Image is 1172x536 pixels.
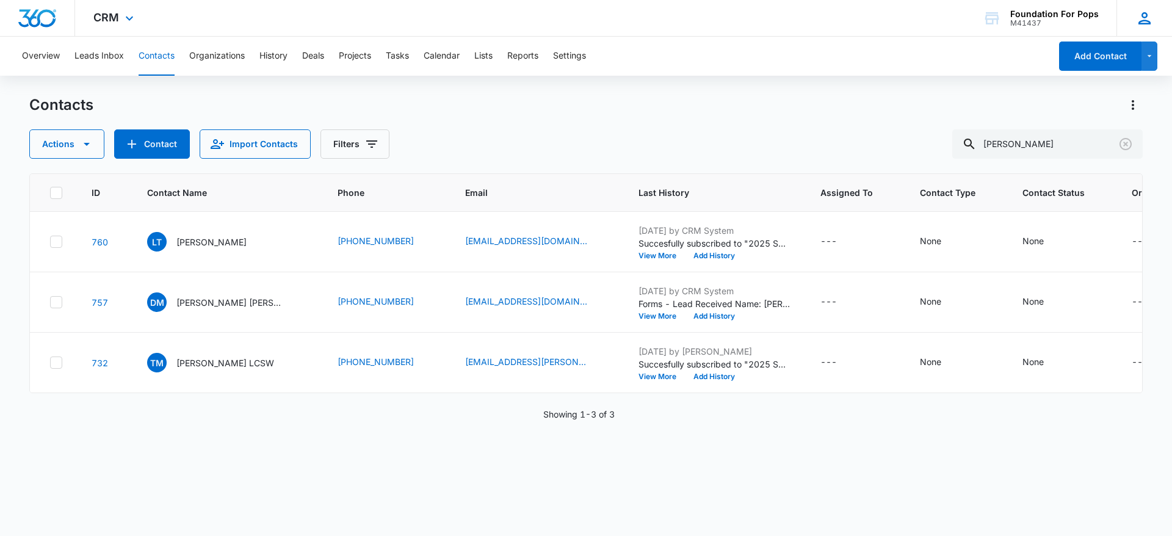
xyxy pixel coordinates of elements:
[189,37,245,76] button: Organizations
[920,295,963,310] div: Contact Type - None - Select to Edit Field
[920,355,941,368] div: None
[147,186,291,199] span: Contact Name
[1132,295,1148,310] div: ---
[952,129,1143,159] input: Search Contacts
[685,313,743,320] button: Add History
[386,37,409,76] button: Tasks
[338,186,418,199] span: Phone
[920,186,975,199] span: Contact Type
[1022,355,1044,368] div: None
[139,37,175,76] button: Contacts
[320,129,389,159] button: Filters
[920,295,941,308] div: None
[465,295,587,308] a: [EMAIL_ADDRESS][DOMAIN_NAME]
[465,355,587,368] a: [EMAIL_ADDRESS][PERSON_NAME][DOMAIN_NAME]
[553,37,586,76] button: Settings
[820,355,837,370] div: ---
[685,373,743,380] button: Add History
[1022,295,1066,310] div: Contact Status - None - Select to Edit Field
[1132,295,1170,310] div: Organization - - Select to Edit Field
[200,129,311,159] button: Import Contacts
[685,252,743,259] button: Add History
[638,284,791,297] p: [DATE] by CRM System
[338,355,414,368] a: [PHONE_NUMBER]
[920,355,963,370] div: Contact Type - None - Select to Edit Field
[820,295,837,310] div: ---
[465,295,609,310] div: Email - bakerdwight59@gmail.com - Select to Edit Field
[1132,355,1148,370] div: ---
[820,186,873,199] span: Assigned To
[29,129,104,159] button: Actions
[1022,234,1066,249] div: Contact Status - None - Select to Edit Field
[465,234,609,249] div: Email - hasnoideahowtouseit@gmail.com - Select to Edit Field
[92,186,100,199] span: ID
[424,37,460,76] button: Calendar
[1022,355,1066,370] div: Contact Status - None - Select to Edit Field
[638,224,791,237] p: [DATE] by CRM System
[147,292,167,312] span: DM
[465,355,609,370] div: Email - thasha.murphy@va.gov - Select to Edit Field
[1010,9,1099,19] div: account name
[920,234,941,247] div: None
[543,408,615,421] p: Showing 1-3 of 3
[638,237,791,250] p: Succesfully subscribed to "2025 Swing For Change List".
[147,292,308,312] div: Contact Name - Dwight Maurice Baker - Select to Edit Field
[465,186,591,199] span: Email
[114,129,190,159] button: Add Contact
[920,234,963,249] div: Contact Type - None - Select to Edit Field
[638,358,791,371] p: Succesfully subscribed to "2025 Swing For Change List".
[302,37,324,76] button: Deals
[339,37,371,76] button: Projects
[465,234,587,247] a: [EMAIL_ADDRESS][DOMAIN_NAME]
[147,232,269,252] div: Contact Name - Leonard Turchan - Select to Edit Field
[820,295,859,310] div: Assigned To - - Select to Edit Field
[638,345,791,358] p: [DATE] by [PERSON_NAME]
[638,373,685,380] button: View More
[93,11,119,24] span: CRM
[338,295,414,308] a: [PHONE_NUMBER]
[474,37,493,76] button: Lists
[29,96,93,114] h1: Contacts
[74,37,124,76] button: Leads Inbox
[147,353,296,372] div: Contact Name - Thasha Murphy LCSW - Select to Edit Field
[820,234,837,249] div: ---
[1132,355,1170,370] div: Organization - - Select to Edit Field
[338,234,436,249] div: Phone - (248) 721-7178 - Select to Edit Field
[259,37,288,76] button: History
[1022,295,1044,308] div: None
[22,37,60,76] button: Overview
[638,297,791,310] p: Forms - Lead Received Name: [PERSON_NAME] [PERSON_NAME] Email: [EMAIL_ADDRESS][DOMAIN_NAME] Phone...
[1022,234,1044,247] div: None
[507,37,538,76] button: Reports
[1116,134,1135,154] button: Clear
[1010,19,1099,27] div: account id
[176,357,274,369] p: [PERSON_NAME] LCSW
[638,186,773,199] span: Last History
[638,252,685,259] button: View More
[1132,234,1170,249] div: Organization - - Select to Edit Field
[176,236,247,248] p: [PERSON_NAME]
[92,358,108,368] a: Navigate to contact details page for Thasha Murphy LCSW
[176,296,286,309] p: [PERSON_NAME] [PERSON_NAME]
[338,234,414,247] a: [PHONE_NUMBER]
[1123,95,1143,115] button: Actions
[638,313,685,320] button: View More
[147,353,167,372] span: TM
[92,297,108,308] a: Navigate to contact details page for Dwight Maurice Baker
[338,295,436,310] div: Phone - (313) 655-1055 - Select to Edit Field
[338,355,436,370] div: Phone - (313) 576-1585 - Select to Edit Field
[1059,42,1141,71] button: Add Contact
[1022,186,1085,199] span: Contact Status
[1132,234,1148,249] div: ---
[147,232,167,252] span: LT
[820,234,859,249] div: Assigned To - - Select to Edit Field
[820,355,859,370] div: Assigned To - - Select to Edit Field
[92,237,108,247] a: Navigate to contact details page for Leonard Turchan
